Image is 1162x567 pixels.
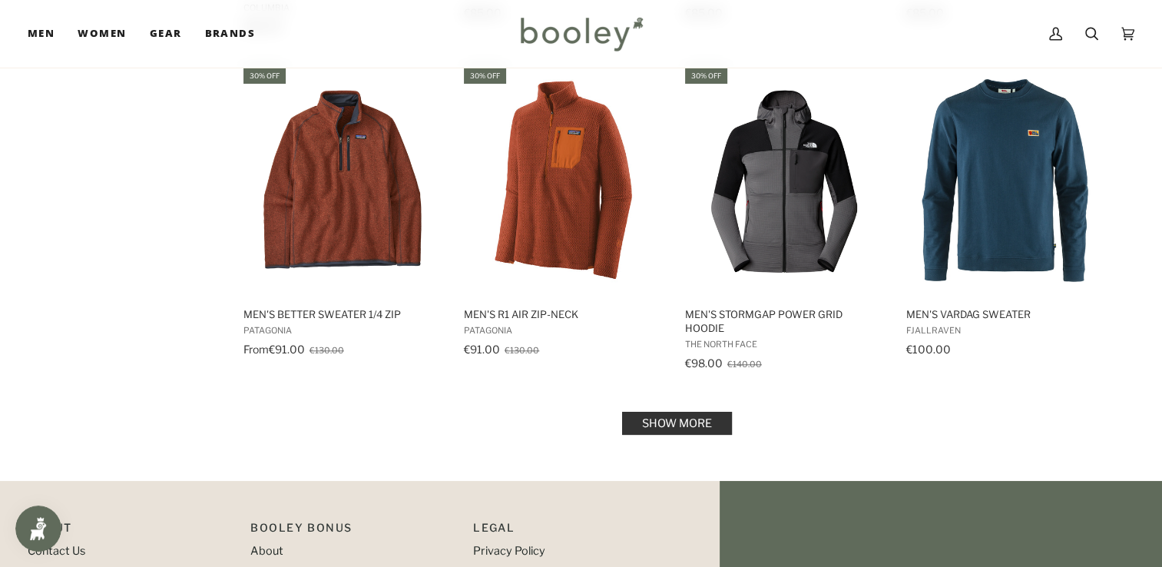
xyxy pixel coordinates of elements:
span: €140.00 [727,359,762,370]
span: Brands [204,26,255,41]
span: €100.00 [905,343,950,356]
span: Gear [150,26,182,41]
span: €91.00 [269,343,305,356]
span: Fjallraven [905,325,1104,336]
span: From [243,343,269,356]
a: About [250,544,283,558]
img: The North Face Men's Stormgap Power Grid Hoodie Smoked Pearl / TNF Black - Booley Galway [683,79,886,283]
span: The North Face [685,339,884,350]
span: Women [78,26,126,41]
img: Fjallraven Men's Vardag Sweater Storm - Booley Galway [903,79,1107,283]
span: €130.00 [310,345,344,356]
p: Pipeline_Footer Main [28,519,235,543]
span: €130.00 [505,345,539,356]
a: Privacy Policy [473,544,545,558]
iframe: Button to open loyalty program pop-up [15,506,61,552]
span: €98.00 [685,356,723,370]
a: Men's Stormgap Power Grid Hoodie [683,65,886,375]
p: Pipeline_Footer Sub [473,519,680,543]
span: Men's R1 Air Zip-Neck [464,307,663,321]
div: Pagination [243,416,1111,430]
img: Patagonia Men's R1 Air Zip-Neck Burnished Red - Booley Galway [462,79,665,283]
span: Patagonia [243,325,442,336]
img: Booley [514,12,648,56]
a: Men's R1 Air Zip-Neck [462,65,665,375]
div: 30% off [243,68,286,84]
div: 30% off [685,68,727,84]
p: Booley Bonus [250,519,458,543]
a: Men's Better Sweater 1/4 Zip [241,65,445,375]
span: €91.00 [464,343,500,356]
span: Men's Better Sweater 1/4 Zip [243,307,442,321]
span: Men's Vardag Sweater [905,307,1104,321]
span: Men [28,26,55,41]
div: 30% off [464,68,506,84]
a: Men's Vardag Sweater [903,65,1107,375]
span: Men's Stormgap Power Grid Hoodie [685,307,884,335]
span: Patagonia [464,325,663,336]
a: Show more [622,412,732,435]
